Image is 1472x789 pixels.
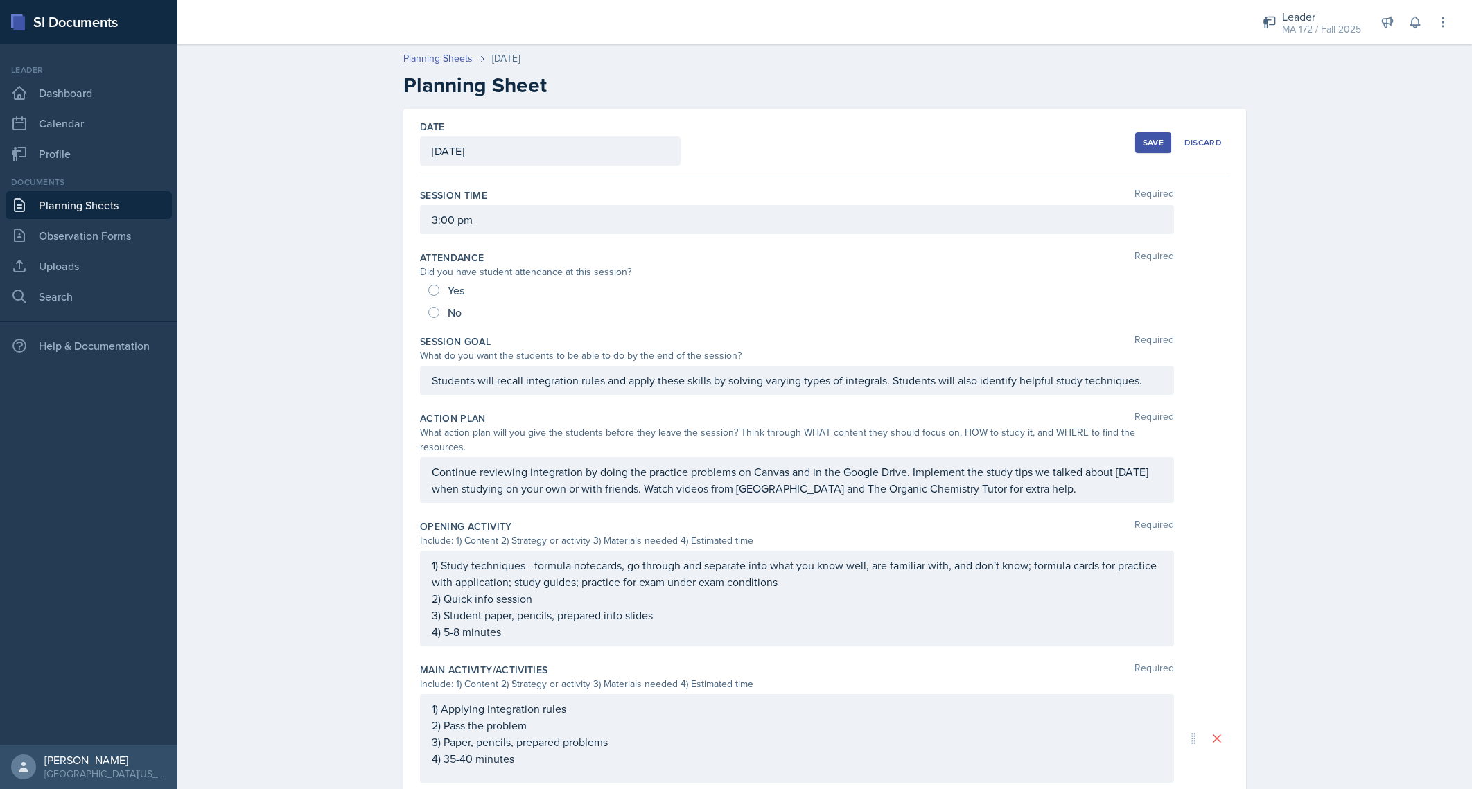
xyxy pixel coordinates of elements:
p: 4) 35-40 minutes [432,750,1162,767]
div: Leader [1282,8,1361,25]
label: Opening Activity [420,520,512,533]
div: Leader [6,64,172,76]
div: MA 172 / Fall 2025 [1282,22,1361,37]
label: Main Activity/Activities [420,663,547,677]
div: Include: 1) Content 2) Strategy or activity 3) Materials needed 4) Estimated time [420,533,1174,548]
div: [GEOGRAPHIC_DATA][US_STATE] in [GEOGRAPHIC_DATA] [44,767,166,781]
div: [PERSON_NAME] [44,753,166,767]
div: Discard [1184,137,1222,148]
p: 3) Paper, pencils, prepared problems [432,734,1162,750]
a: Profile [6,140,172,168]
label: Session Goal [420,335,491,348]
p: 2) Pass the problem [432,717,1162,734]
a: Planning Sheets [403,51,473,66]
div: [DATE] [492,51,520,66]
span: Required [1134,520,1174,533]
p: Students will recall integration rules and apply these skills by solving varying types of integra... [432,372,1162,389]
p: 1) Study techniques - formula notecards, go through and separate into what you know well, are fam... [432,557,1162,590]
span: No [448,305,462,319]
span: Required [1134,411,1174,425]
div: What do you want the students to be able to do by the end of the session? [420,348,1174,363]
span: Required [1134,335,1174,348]
div: Documents [6,176,172,188]
div: Help & Documentation [6,332,172,360]
p: Continue reviewing integration by doing the practice problems on Canvas and in the Google Drive. ... [432,463,1162,497]
label: Attendance [420,251,484,265]
p: 3) Student paper, pencils, prepared info slides [432,607,1162,623]
a: Planning Sheets [6,191,172,219]
div: Did you have student attendance at this session? [420,265,1174,279]
span: Yes [448,283,464,297]
p: 2) Quick info session [432,590,1162,607]
div: Include: 1) Content 2) Strategy or activity 3) Materials needed 4) Estimated time [420,677,1174,691]
span: Required [1134,663,1174,677]
a: Calendar [6,109,172,137]
a: Observation Forms [6,222,172,249]
a: Uploads [6,252,172,280]
a: Search [6,283,172,310]
label: Action Plan [420,411,486,425]
button: Discard [1177,132,1229,153]
div: What action plan will you give the students before they leave the session? Think through WHAT con... [420,425,1174,454]
span: Required [1134,188,1174,202]
div: Save [1143,137,1164,148]
label: Session Time [420,188,487,202]
p: 4) 5-8 minutes [432,623,1162,640]
span: Required [1134,251,1174,265]
a: Dashboard [6,79,172,107]
label: Date [420,120,444,134]
p: 3:00 pm [432,211,1162,228]
h2: Planning Sheet [403,73,1246,98]
button: Save [1135,132,1171,153]
p: 1) Applying integration rules [432,700,1162,717]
